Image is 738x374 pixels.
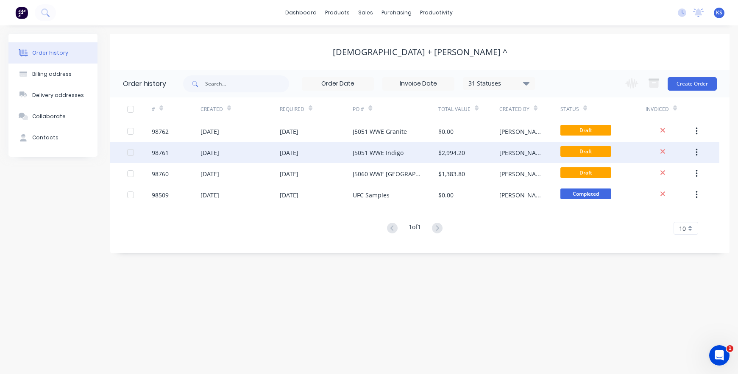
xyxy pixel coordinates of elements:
[679,224,686,233] span: 10
[201,148,219,157] div: [DATE]
[377,6,416,19] div: purchasing
[152,127,169,136] div: 98762
[123,79,166,89] div: Order history
[302,78,373,90] input: Order Date
[353,169,421,178] div: J5060 WWE [GEOGRAPHIC_DATA]
[8,85,97,106] button: Delivery addresses
[499,148,543,157] div: [PERSON_NAME]
[201,127,219,136] div: [DATE]
[281,6,321,19] a: dashboard
[353,105,364,113] div: PO #
[280,105,304,113] div: Required
[321,6,354,19] div: products
[409,222,421,235] div: 1 of 1
[280,97,353,121] div: Required
[353,97,438,121] div: PO #
[499,97,560,121] div: Created By
[560,146,611,157] span: Draft
[32,113,66,120] div: Collaborate
[8,106,97,127] button: Collaborate
[727,345,733,352] span: 1
[438,191,454,199] div: $0.00
[560,188,611,199] span: Completed
[353,191,390,199] div: UFC Samples
[152,169,169,178] div: 98760
[560,105,579,113] div: Status
[416,6,457,19] div: productivity
[201,191,219,199] div: [DATE]
[560,125,611,136] span: Draft
[560,97,646,121] div: Status
[32,70,72,78] div: Billing address
[354,6,377,19] div: sales
[8,127,97,148] button: Contacts
[499,169,543,178] div: [PERSON_NAME]
[201,105,223,113] div: Created
[8,64,97,85] button: Billing address
[383,78,454,90] input: Invoice Date
[15,6,28,19] img: Factory
[152,97,201,121] div: #
[152,191,169,199] div: 98509
[280,191,298,199] div: [DATE]
[438,105,471,113] div: Total Value
[499,105,529,113] div: Created By
[201,97,280,121] div: Created
[716,9,722,17] span: KS
[646,105,669,113] div: Invoiced
[152,105,155,113] div: #
[560,167,611,178] span: Draft
[438,169,465,178] div: $1,383.80
[709,345,730,366] iframe: Intercom live chat
[8,42,97,64] button: Order history
[201,169,219,178] div: [DATE]
[438,148,465,157] div: $2,994.20
[353,127,407,136] div: J5051 WWE Granite
[438,127,454,136] div: $0.00
[353,148,404,157] div: J5051 WWE Indigo
[280,169,298,178] div: [DATE]
[499,191,543,199] div: [PERSON_NAME]
[280,148,298,157] div: [DATE]
[280,127,298,136] div: [DATE]
[438,97,499,121] div: Total Value
[668,77,717,91] button: Create Order
[32,134,58,141] div: Contacts
[32,91,84,99] div: Delivery addresses
[205,75,289,92] input: Search...
[499,127,543,136] div: [PERSON_NAME]
[646,97,694,121] div: Invoiced
[152,148,169,157] div: 98761
[32,49,68,57] div: Order history
[463,79,535,88] div: 31 Statuses
[333,47,507,57] div: [DEMOGRAPHIC_DATA] + [PERSON_NAME] ^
